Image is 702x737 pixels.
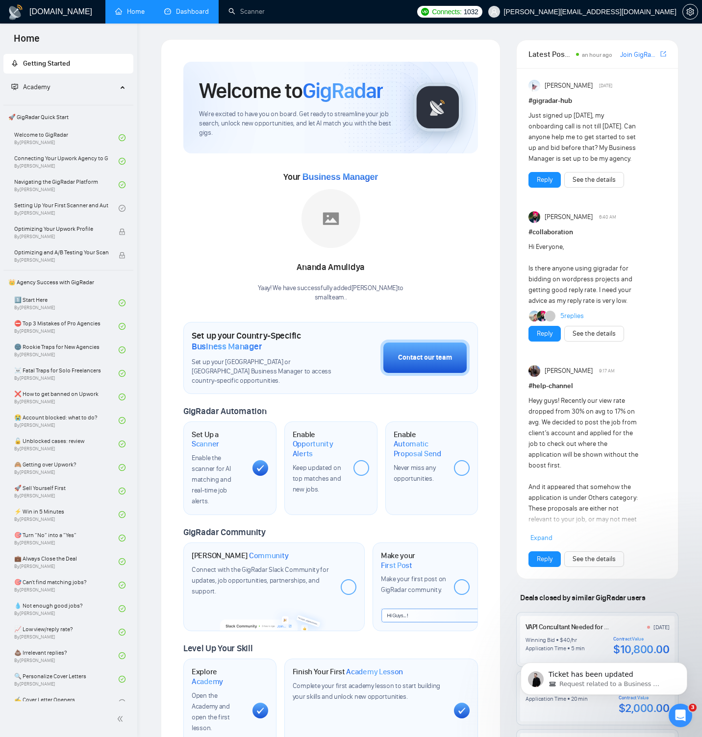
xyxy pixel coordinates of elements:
[192,430,245,449] h1: Set Up a
[119,535,125,541] span: check-circle
[220,605,328,631] img: slackcommunity-bg.png
[528,326,561,342] button: Reply
[570,636,577,644] div: /hr
[119,582,125,589] span: check-circle
[14,692,119,713] a: ✍️ Cover Letter Openers
[432,6,461,17] span: Connects:
[4,272,132,292] span: 👑 Agency Success with GigRadar
[183,406,266,417] span: GigRadar Automation
[119,441,125,447] span: check-circle
[528,551,561,567] button: Reply
[421,8,429,16] img: upwork-logo.png
[394,439,447,458] span: Automatic Proposal Send
[6,31,48,52] span: Home
[528,242,639,306] div: Hi Everyone, Is there anyone using gigradar for bidding on wordpress projects and getting good re...
[14,386,119,408] a: ❌ How to get banned on UpworkBy[PERSON_NAME]
[573,174,616,185] a: See the details
[528,96,666,106] h1: # gigradar-hub
[528,395,639,708] div: Heyy guys! Recently our view rate dropped from 30% on avg to 17% on avg. We decided to post the j...
[599,367,615,375] span: 9:17 AM
[119,558,125,565] span: check-circle
[164,7,209,16] a: dashboardDashboard
[249,551,289,561] span: Community
[669,704,692,727] iframe: Intercom live chat
[228,7,265,16] a: searchScanner
[258,259,403,276] div: Ananda Amulidya
[14,551,119,572] a: 💼 Always Close the DealBy[PERSON_NAME]
[14,621,119,643] a: 📈 Low view/reply rate?By[PERSON_NAME]
[293,430,346,459] h1: Enable
[119,134,125,141] span: check-circle
[528,110,639,164] div: Just signed up [DATE], my onboarding call is not till [DATE]. Can anyone help me to get started t...
[293,464,341,493] span: Keep updated on top matches and new jobs.
[528,381,666,392] h1: # help-channel
[14,257,108,263] span: By [PERSON_NAME]
[464,6,478,17] span: 1032
[14,292,119,314] a: 1️⃣ Start HereBy[PERSON_NAME]
[119,393,125,400] span: check-circle
[528,227,666,238] h1: # collaboration
[14,127,119,148] a: Welcome to GigRadarBy[PERSON_NAME]
[537,328,552,339] a: Reply
[545,366,593,376] span: [PERSON_NAME]
[564,172,624,188] button: See the details
[11,83,50,91] span: Academy
[653,623,670,631] div: [DATE]
[293,667,403,677] h1: Finish Your First
[192,551,289,561] h1: [PERSON_NAME]
[302,77,383,104] span: GigRadar
[293,682,440,701] span: Complete your first academy lesson to start building your skills and unlock new opportunities.
[560,636,563,644] div: $
[258,284,403,302] div: Yaay! We have successfully added [PERSON_NAME] to
[119,511,125,518] span: check-circle
[119,252,125,259] span: lock
[613,636,669,642] div: Contract Value
[199,77,383,104] h1: Welcome to
[119,205,125,212] span: check-circle
[302,172,378,182] span: Business Manager
[537,174,552,185] a: Reply
[119,181,125,188] span: check-circle
[564,326,624,342] button: See the details
[14,316,119,337] a: ⛔ Top 3 Mistakes of Pro AgenciesBy[PERSON_NAME]
[14,574,119,596] a: 🎯 Can't find matching jobs?By[PERSON_NAME]
[491,8,498,15] span: user
[526,636,555,644] div: Winning Bid
[119,158,125,165] span: check-circle
[660,49,666,59] a: export
[283,172,378,182] span: Your
[183,527,266,538] span: GigRadar Community
[560,311,584,321] a: 5replies
[582,51,612,58] span: an hour ago
[23,83,50,91] span: Academy
[258,293,403,302] p: smallteam. .
[119,323,125,330] span: check-circle
[301,189,360,248] img: placeholder.png
[192,454,231,505] span: Enable the scanner for AI matching and real-time job alerts.
[192,667,245,686] h1: Explore
[573,554,616,565] a: See the details
[119,652,125,659] span: check-circle
[192,677,223,687] span: Academy
[528,48,573,60] span: Latest Posts from the GigRadar Community
[14,224,108,234] span: Optimizing Your Upwork Profile
[119,605,125,612] span: check-circle
[11,60,18,67] span: rocket
[537,554,552,565] a: Reply
[183,643,252,654] span: Level Up Your Skill
[192,439,219,449] span: Scanner
[119,464,125,471] span: check-circle
[119,370,125,377] span: check-circle
[14,457,119,478] a: 🙈 Getting over Upwork?By[PERSON_NAME]
[394,430,447,459] h1: Enable
[293,439,346,458] span: Opportunity Alerts
[14,339,119,361] a: 🌚 Rookie Traps for New AgenciesBy[PERSON_NAME]
[119,699,125,706] span: check-circle
[14,197,119,219] a: Setting Up Your First Scanner and Auto-BidderBy[PERSON_NAME]
[413,83,462,132] img: gigradar-logo.png
[346,667,403,677] span: Academy Lesson
[192,565,329,595] span: Connect with the GigRadar Slack Community for updates, job opportunities, partnerships, and support.
[564,551,624,567] button: See the details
